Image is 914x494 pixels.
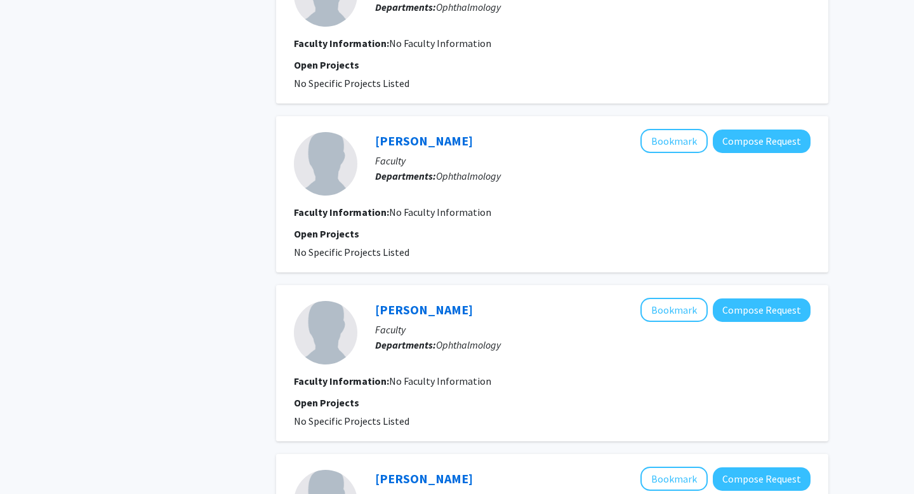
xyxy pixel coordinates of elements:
[436,170,501,182] span: Ophthalmology
[294,415,409,427] span: No Specific Projects Listed
[375,133,473,149] a: [PERSON_NAME]
[294,206,389,218] b: Faculty Information:
[375,471,473,486] a: [PERSON_NAME]
[389,206,491,218] span: No Faculty Information
[436,1,501,13] span: Ophthalmology
[640,467,708,491] button: Add Jordan Deaner to Bookmarks
[713,467,811,491] button: Compose Request to Jordan Deaner
[375,1,436,13] b: Departments:
[436,338,501,351] span: Ophthalmology
[294,395,811,410] p: Open Projects
[389,375,491,387] span: No Faculty Information
[375,302,473,317] a: [PERSON_NAME]
[713,130,811,153] button: Compose Request to Reza Razeghinejad
[294,57,811,72] p: Open Projects
[294,375,389,387] b: Faculty Information:
[294,77,409,90] span: No Specific Projects Listed
[375,153,811,168] p: Faculty
[294,226,811,241] p: Open Projects
[294,37,389,50] b: Faculty Information:
[713,298,811,322] button: Compose Request to Barry Wasserman
[375,170,436,182] b: Departments:
[389,37,491,50] span: No Faculty Information
[294,246,409,258] span: No Specific Projects Listed
[640,298,708,322] button: Add Barry Wasserman to Bookmarks
[640,129,708,153] button: Add Reza Razeghinejad to Bookmarks
[375,322,811,337] p: Faculty
[10,437,54,484] iframe: Chat
[375,338,436,351] b: Departments:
